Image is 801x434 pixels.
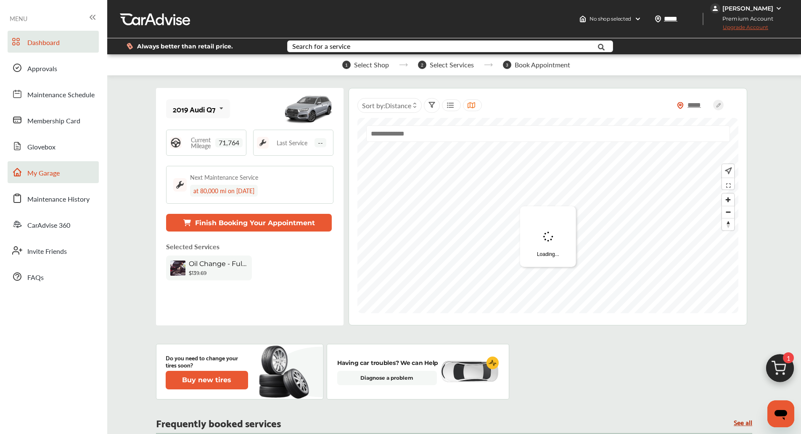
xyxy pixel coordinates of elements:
[215,138,243,147] span: 71,764
[277,140,307,146] span: Last Service
[315,138,326,147] span: --
[767,400,794,427] iframe: Button to launch messaging window
[722,218,734,230] button: Reset bearing to north
[283,90,333,128] img: mobile_12136_st0640_046.jpg
[27,90,95,101] span: Maintenance Schedule
[190,173,258,181] div: Next Maintenance Service
[760,350,800,391] img: cart_icon.3d0951e8.svg
[430,61,474,69] span: Select Services
[27,168,60,179] span: My Garage
[189,270,206,276] b: $139.69
[520,206,576,267] div: Loading...
[710,3,720,13] img: jVpblrzwTbfkPYzPPzSLxeg0AAAAASUVORK5CYII=
[734,418,752,426] a: See all
[655,16,661,22] img: location_vector.a44bc228.svg
[166,371,250,389] a: Buy new tires
[27,194,90,205] span: Maintenance History
[292,43,350,50] div: Search for a service
[722,206,734,218] button: Zoom out
[27,116,80,127] span: Membership Card
[8,83,99,105] a: Maintenance Schedule
[156,418,281,426] p: Frequently booked services
[27,272,44,283] span: FAQs
[8,213,99,235] a: CarAdvise 360
[137,43,233,49] span: Always better than retail price.
[722,5,773,12] div: [PERSON_NAME]
[579,16,586,22] img: header-home-logo.8d720a4f.svg
[257,137,269,149] img: maintenance_logo
[703,13,703,25] img: header-divider.bc55588e.svg
[170,137,182,149] img: steering_logo
[723,166,732,176] img: recenter.ce011a49.svg
[337,371,437,385] a: Diagnose a problem
[8,109,99,131] a: Membership Card
[677,102,684,109] img: location_vector_orange.38f05af8.svg
[27,64,57,75] span: Approvals
[189,260,248,268] span: Oil Change - Full-synthetic
[8,31,99,53] a: Dashboard
[385,101,411,110] span: Distance
[418,61,426,69] span: 2
[440,360,499,383] img: diagnose-vehicle.c84bcb0a.svg
[783,352,794,363] span: 1
[166,371,248,389] button: Buy new tires
[515,61,570,69] span: Book Appointment
[186,137,215,149] span: Current Mileage
[399,63,408,67] img: stepper-arrow.e24c07c6.svg
[722,194,734,206] button: Zoom in
[8,266,99,288] a: FAQs
[337,358,438,367] p: Having car troubles? We can Help
[503,61,511,69] span: 3
[486,357,499,369] img: cardiogram-logo.18e20815.svg
[166,354,248,368] p: Do you need to change your tires soon?
[354,61,389,69] span: Select Shop
[170,261,185,276] img: oil-change-thumb.jpg
[357,118,738,313] canvas: Map
[775,5,782,12] img: WGsFRI8htEPBVLJbROoPRyZpYNWhNONpIPPETTm6eUC0GeLEiAAAAAElFTkSuQmCC
[127,43,133,50] img: dollor_label_vector.a70140d1.svg
[484,63,493,67] img: stepper-arrow.e24c07c6.svg
[190,185,258,197] div: at 80,000 mi on [DATE]
[362,101,411,110] span: Sort by :
[27,37,60,48] span: Dashboard
[634,16,641,22] img: header-down-arrow.9dd2ce7d.svg
[10,15,27,22] span: MENU
[27,220,70,231] span: CarAdvise 360
[8,161,99,183] a: My Garage
[166,214,332,232] button: Finish Booking Your Appointment
[173,178,187,192] img: maintenance_logo
[710,24,768,35] span: Upgrade Account
[166,242,219,251] p: Selected Services
[8,240,99,261] a: Invite Friends
[8,135,99,157] a: Glovebox
[590,16,631,22] span: No shop selected
[27,142,56,153] span: Glovebox
[173,105,216,113] div: 2019 Audi Q7
[342,61,351,69] span: 1
[8,187,99,209] a: Maintenance History
[711,14,780,23] span: Premium Account
[8,57,99,79] a: Approvals
[27,246,67,257] span: Invite Friends
[258,342,314,402] img: new-tire.a0c7fe23.svg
